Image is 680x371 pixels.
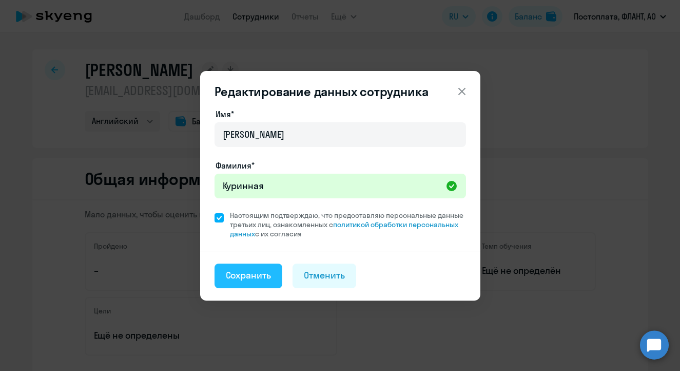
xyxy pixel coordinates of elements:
[215,264,283,288] button: Сохранить
[200,83,480,100] header: Редактирование данных сотрудника
[226,269,271,282] div: Сохранить
[216,159,255,172] label: Фамилия*
[230,211,466,238] span: Настоящим подтверждаю, что предоставляю персональные данные третьих лиц, ознакомленных с с их сог...
[293,264,356,288] button: Отменить
[230,220,458,238] a: политикой обработки персональных данных
[304,269,345,282] div: Отменить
